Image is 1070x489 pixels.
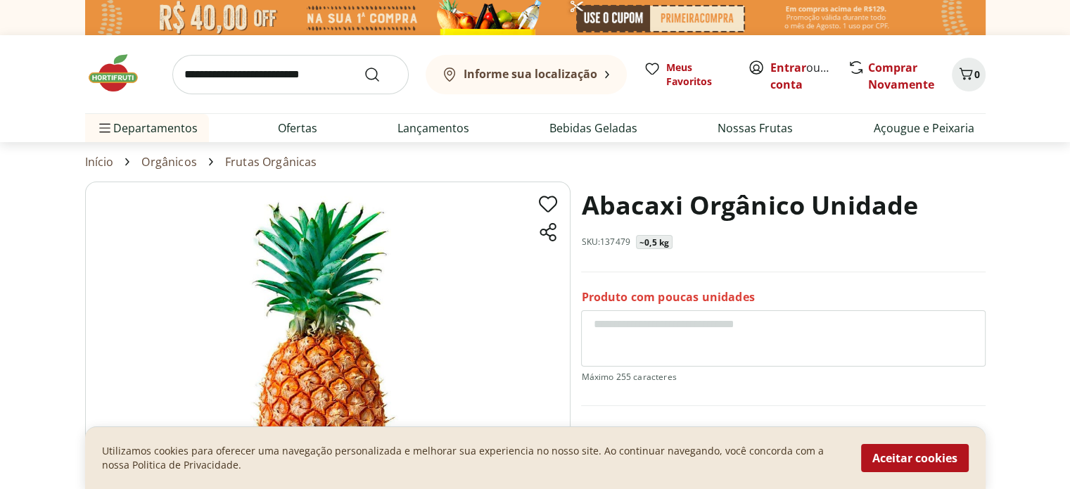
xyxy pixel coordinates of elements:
[770,60,848,92] a: Criar conta
[581,182,918,229] h1: Abacaxi Orgânico Unidade
[952,58,986,91] button: Carrinho
[225,155,317,168] a: Frutas Orgânicas
[873,120,974,136] a: Açougue e Peixaria
[868,60,934,92] a: Comprar Novamente
[861,444,969,472] button: Aceitar cookies
[278,120,317,136] a: Ofertas
[639,237,669,248] p: ~0,5 kg
[364,66,397,83] button: Submit Search
[85,155,114,168] a: Início
[102,444,844,472] p: Utilizamos cookies para oferecer uma navegação personalizada e melhorar sua experiencia no nosso ...
[464,66,597,82] b: Informe sua localização
[426,55,627,94] button: Informe sua localização
[770,60,806,75] a: Entrar
[172,55,409,94] input: search
[141,155,196,168] a: Orgânicos
[644,61,731,89] a: Meus Favoritos
[581,289,754,305] p: Produto com poucas unidades
[85,52,155,94] img: Hortifruti
[581,423,672,462] div: R$ 14,95
[666,61,731,89] span: Meus Favoritos
[581,236,630,248] p: SKU: 137479
[974,68,980,81] span: 0
[397,120,469,136] a: Lançamentos
[96,111,113,145] button: Menu
[549,120,637,136] a: Bebidas Geladas
[718,120,793,136] a: Nossas Frutas
[770,59,833,93] span: ou
[96,111,198,145] span: Departamentos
